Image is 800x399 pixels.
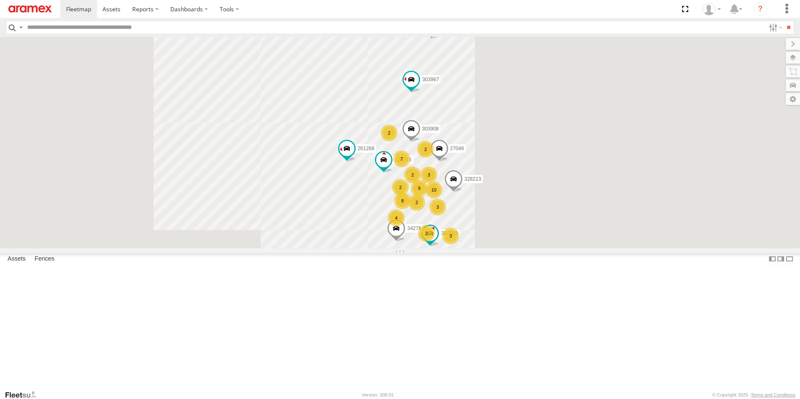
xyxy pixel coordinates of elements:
[395,157,411,163] span: 128715
[408,194,425,211] div: 2
[751,392,795,397] a: Terms and Conditions
[18,21,24,33] label: Search Query
[392,179,409,196] div: 2
[442,228,459,244] div: 3
[362,392,394,397] div: Version: 308.01
[786,93,800,105] label: Map Settings
[700,3,724,15] div: Mohammed Fahim
[768,253,777,265] label: Dock Summary Table to the Left
[422,126,439,132] span: 303908
[754,3,767,16] i: ?
[429,199,446,215] div: 3
[404,166,421,183] div: 2
[785,253,794,265] label: Hide Summary Table
[450,146,464,151] span: 27046
[381,125,397,141] div: 2
[766,21,784,33] label: Search Filter Options
[418,225,435,242] div: 2
[421,166,437,183] div: 3
[31,253,59,265] label: Fences
[426,182,442,198] div: 10
[777,253,785,265] label: Dock Summary Table to the Right
[422,77,439,82] span: 303967
[3,253,30,265] label: Assets
[358,146,374,151] span: 261268
[5,391,43,399] a: Visit our Website
[394,192,411,209] div: 8
[393,151,410,167] div: 7
[407,226,421,232] span: 34276
[8,5,52,13] img: aramex-logo.svg
[464,176,481,182] span: 328213
[417,141,434,158] div: 2
[712,392,795,397] div: © Copyright 2025 -
[441,230,458,236] span: 307163
[411,180,428,197] div: 9
[388,210,405,226] div: 4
